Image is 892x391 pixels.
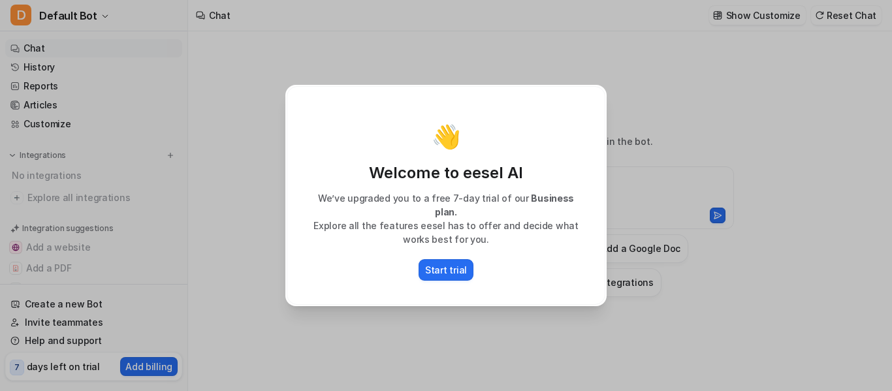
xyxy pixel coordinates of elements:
p: Explore all the features eesel has to offer and decide what works best for you. [300,219,592,246]
p: Start trial [425,263,467,277]
button: Start trial [419,259,473,281]
p: Welcome to eesel AI [300,163,592,183]
p: We’ve upgraded you to a free 7-day trial of our [300,191,592,219]
p: 👋 [432,123,461,149]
